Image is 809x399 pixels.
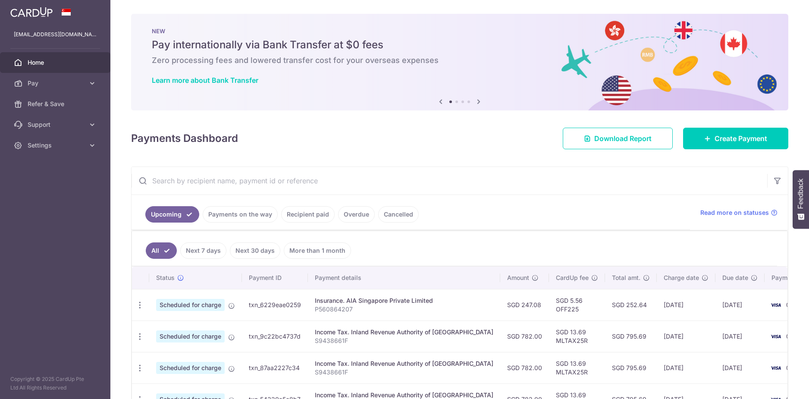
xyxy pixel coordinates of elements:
[156,362,225,374] span: Scheduled for charge
[284,242,351,259] a: More than 1 month
[242,289,308,320] td: txn_6229eae0259
[605,320,657,352] td: SGD 795.69
[715,289,765,320] td: [DATE]
[152,76,258,85] a: Learn more about Bank Transfer
[657,289,715,320] td: [DATE]
[549,289,605,320] td: SGD 5.56 OFF225
[315,328,493,336] div: Income Tax. Inland Revenue Authority of [GEOGRAPHIC_DATA]
[145,206,199,223] a: Upcoming
[315,359,493,368] div: Income Tax. Inland Revenue Authority of [GEOGRAPHIC_DATA]
[28,79,85,88] span: Pay
[242,267,308,289] th: Payment ID
[500,320,549,352] td: SGD 782.00
[722,273,748,282] span: Due date
[786,301,802,308] span: 0498
[152,38,768,52] h5: Pay internationally via Bank Transfer at $0 fees
[797,179,805,209] span: Feedback
[700,208,769,217] span: Read more on statuses
[10,7,53,17] img: CardUp
[563,128,673,149] a: Download Report
[146,242,177,259] a: All
[605,289,657,320] td: SGD 252.64
[549,320,605,352] td: SGD 13.69 MLTAX25R
[338,206,375,223] a: Overdue
[683,128,788,149] a: Create Payment
[156,330,225,342] span: Scheduled for charge
[315,368,493,377] p: S9438661F
[500,352,549,383] td: SGD 782.00
[242,352,308,383] td: txn_87aa2227c34
[315,296,493,305] div: Insurance. AIA Singapore Private Limited
[715,320,765,352] td: [DATE]
[230,242,280,259] a: Next 30 days
[28,58,85,67] span: Home
[500,289,549,320] td: SGD 247.08
[152,55,768,66] h6: Zero processing fees and lowered transfer cost for your overseas expenses
[657,320,715,352] td: [DATE]
[378,206,419,223] a: Cancelled
[152,28,768,35] p: NEW
[131,14,788,110] img: Bank transfer banner
[14,30,97,39] p: [EMAIL_ADDRESS][DOMAIN_NAME]
[203,206,278,223] a: Payments on the way
[605,352,657,383] td: SGD 795.69
[664,273,699,282] span: Charge date
[786,333,802,340] span: 0498
[556,273,589,282] span: CardUp fee
[28,100,85,108] span: Refer & Save
[281,206,335,223] a: Recipient paid
[132,167,767,195] input: Search by recipient name, payment id or reference
[549,352,605,383] td: SGD 13.69 MLTAX25R
[786,364,802,371] span: 0498
[767,331,784,342] img: Bank Card
[715,352,765,383] td: [DATE]
[315,305,493,314] p: P560864207
[612,273,640,282] span: Total amt.
[28,120,85,129] span: Support
[657,352,715,383] td: [DATE]
[594,133,652,144] span: Download Report
[767,363,784,373] img: Bank Card
[507,273,529,282] span: Amount
[242,320,308,352] td: txn_9c22bc4737d
[131,131,238,146] h4: Payments Dashboard
[308,267,500,289] th: Payment details
[180,242,226,259] a: Next 7 days
[28,141,85,150] span: Settings
[700,208,778,217] a: Read more on statuses
[767,300,784,310] img: Bank Card
[156,273,175,282] span: Status
[315,336,493,345] p: S9438661F
[156,299,225,311] span: Scheduled for charge
[793,170,809,229] button: Feedback - Show survey
[715,133,767,144] span: Create Payment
